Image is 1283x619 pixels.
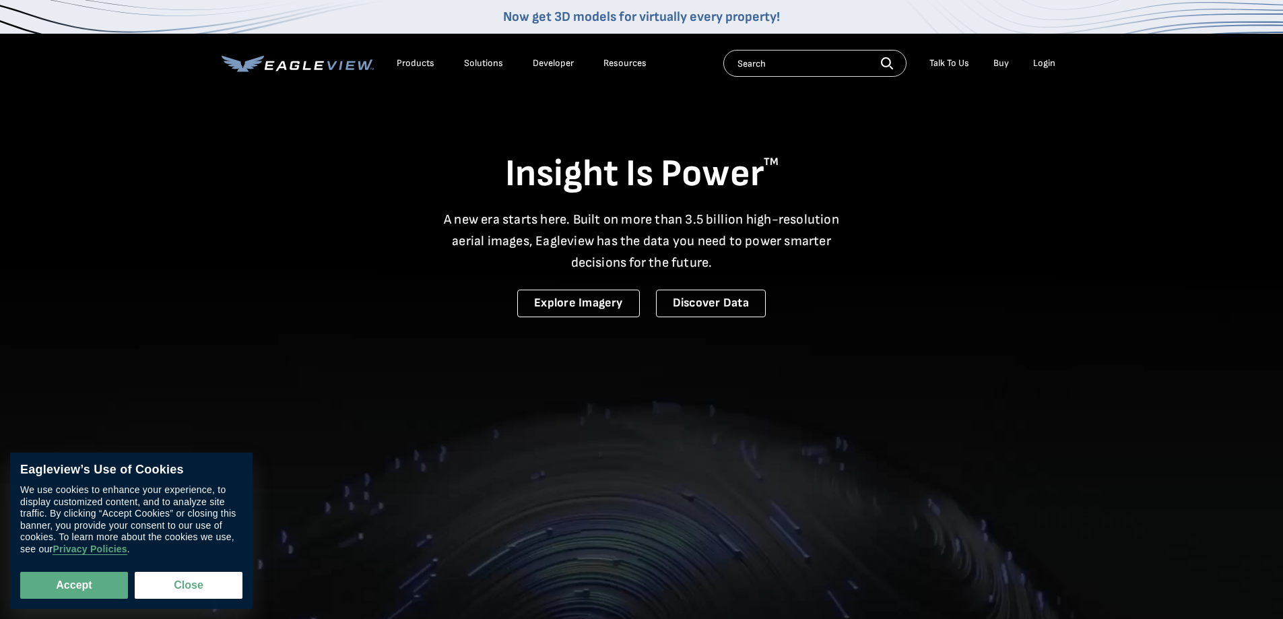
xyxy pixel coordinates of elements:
[53,544,127,555] a: Privacy Policies
[533,57,574,69] a: Developer
[436,209,848,273] p: A new era starts here. Built on more than 3.5 billion high-resolution aerial images, Eagleview ha...
[723,50,907,77] input: Search
[135,572,242,599] button: Close
[20,484,242,555] div: We use cookies to enhance your experience, to display customized content, and to analyze site tra...
[603,57,647,69] div: Resources
[656,290,766,317] a: Discover Data
[929,57,969,69] div: Talk To Us
[503,9,780,25] a: Now get 3D models for virtually every property!
[517,290,640,317] a: Explore Imagery
[764,156,779,168] sup: TM
[20,572,128,599] button: Accept
[222,151,1062,198] h1: Insight Is Power
[464,57,503,69] div: Solutions
[1033,57,1055,69] div: Login
[993,57,1009,69] a: Buy
[20,463,242,478] div: Eagleview’s Use of Cookies
[397,57,434,69] div: Products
